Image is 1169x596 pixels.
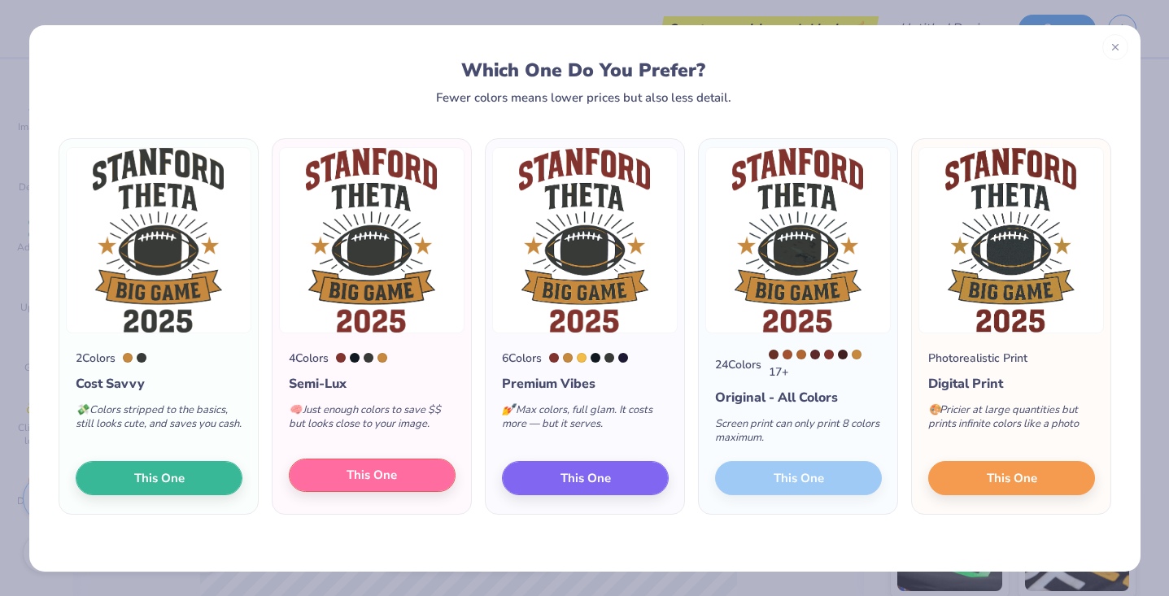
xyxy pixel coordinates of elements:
[577,353,587,363] div: 142 C
[133,468,184,487] span: This One
[76,374,242,394] div: Cost Savvy
[289,394,456,447] div: Just enough colors to save $$ but looks close to your image.
[769,350,779,359] div: 483 C
[502,394,669,447] div: Max colors, full glam. It costs more — but it serves.
[76,394,242,447] div: Colors stripped to the basics, still looks cute, and saves you cash.
[377,353,387,363] div: 7510 C
[852,350,861,359] div: 7510 C
[289,459,456,493] button: This One
[769,350,882,381] div: 17 +
[796,350,806,359] div: 7566 C
[76,350,116,367] div: 2 Colors
[502,350,542,367] div: 6 Colors
[715,388,882,407] div: Original - All Colors
[336,353,346,363] div: 181 C
[928,394,1095,447] div: Pricier at large quantities but prints infinite colors like a photo
[347,466,397,485] span: This One
[824,350,834,359] div: 181 C
[783,350,792,359] div: 7586 C
[279,147,465,333] img: 4 color option
[502,374,669,394] div: Premium Vibes
[705,147,891,333] img: 24 color option
[986,468,1036,487] span: This One
[73,59,1094,81] div: Which One Do You Prefer?
[928,461,1095,495] button: This One
[289,374,456,394] div: Semi-Lux
[350,353,360,363] div: Black 6 C
[76,402,89,417] span: 💸
[838,350,848,359] div: 4975 C
[928,402,941,417] span: 🎨
[618,353,628,363] div: 5255 C
[289,402,302,417] span: 🧠
[289,350,329,367] div: 4 Colors
[918,147,1104,333] img: Photorealistic preview
[928,350,1027,367] div: Photorealistic Print
[137,353,146,363] div: 447 C
[549,353,559,363] div: 181 C
[715,356,761,373] div: 24 Colors
[563,353,573,363] div: 7510 C
[123,353,133,363] div: 7510 C
[76,461,242,495] button: This One
[492,147,678,333] img: 6 color option
[436,91,731,104] div: Fewer colors means lower prices but also less detail.
[364,353,373,363] div: 447 C
[810,350,820,359] div: 490 C
[591,353,600,363] div: Black 6 C
[928,374,1095,394] div: Digital Print
[604,353,614,363] div: 447 C
[715,407,882,461] div: Screen print can only print 8 colors maximum.
[502,461,669,495] button: This One
[502,402,515,417] span: 💅
[560,468,610,487] span: This One
[66,147,251,333] img: 2 color option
